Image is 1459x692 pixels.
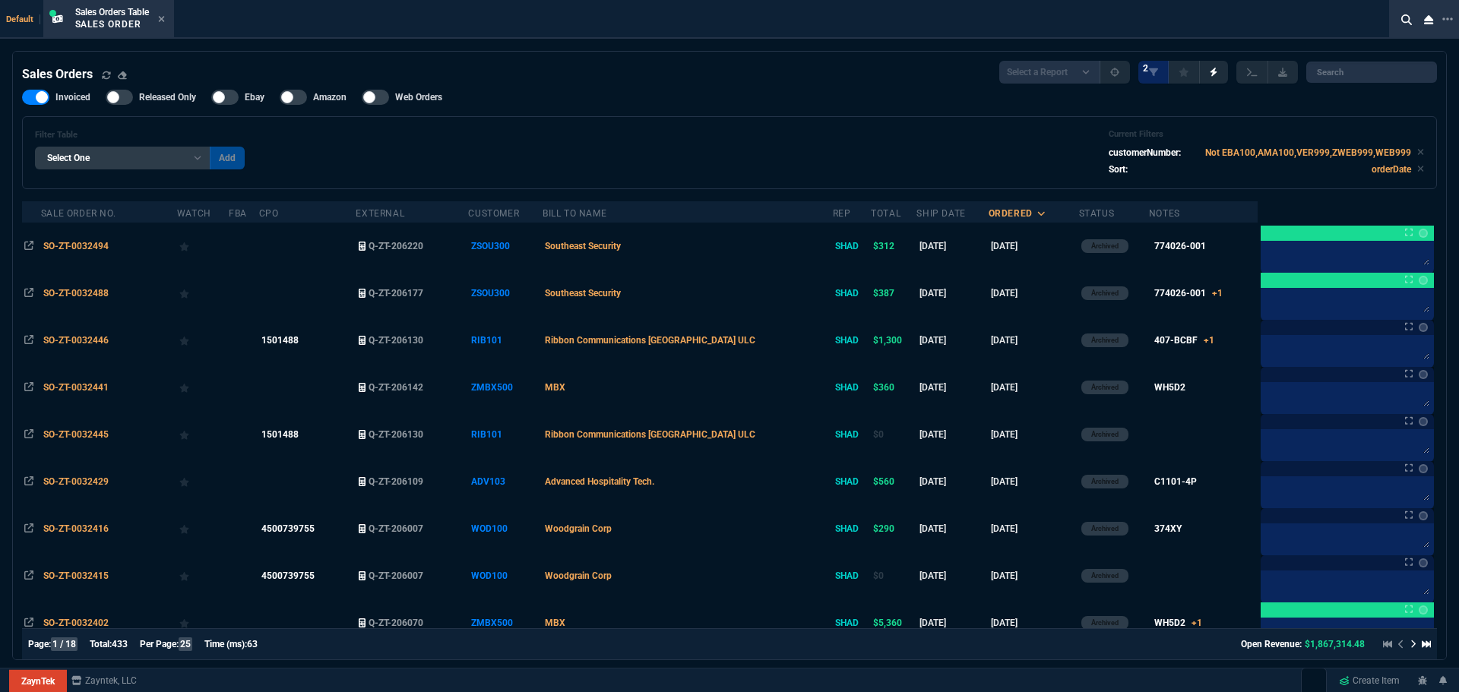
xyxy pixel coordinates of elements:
div: 374XY [1154,522,1182,536]
div: Customer [468,207,519,220]
td: $360 [871,364,916,411]
span: Released Only [139,91,196,103]
span: Q-ZT-206220 [369,241,423,251]
nx-fornida-value: 4500739755 [261,569,353,583]
div: Add to Watchlist [179,330,226,351]
span: Ebay [245,91,264,103]
span: $1,867,314.48 [1305,639,1365,649]
p: Archived [1091,287,1119,299]
nx-fornida-value: 1501488 [261,428,353,441]
div: FBA [229,207,247,220]
span: Ribbon Communications [GEOGRAPHIC_DATA] ULC [545,335,755,346]
div: Add to Watchlist [179,518,226,539]
td: $0 [871,552,916,599]
td: $387 [871,270,916,317]
div: WH5D2 [1154,381,1185,394]
td: SHAD [833,411,871,458]
span: Total: [90,639,112,649]
span: MBX [545,618,565,628]
a: Create Item [1333,669,1406,692]
span: Amazon [313,91,347,103]
td: $312 [871,223,916,270]
span: SO-ZT-0032445 [43,429,109,440]
td: SHAD [833,364,871,411]
span: Ribbon Communications [GEOGRAPHIC_DATA] ULC [545,429,755,440]
td: [DATE] [916,505,988,552]
span: SO-ZT-0032441 [43,382,109,393]
span: Invoiced [55,91,90,103]
p: Archived [1091,523,1119,535]
span: Q-ZT-206007 [369,523,423,534]
span: Default [6,14,40,24]
td: ZSOU300 [468,223,543,270]
span: SO-ZT-0032446 [43,335,109,346]
td: [DATE] [989,599,1079,646]
div: Add to Watchlist [179,612,226,634]
td: $1,300 [871,317,916,364]
td: [DATE] [989,223,1079,270]
td: [DATE] [989,270,1079,317]
p: Sort: [1109,163,1128,176]
td: SHAD [833,458,871,505]
td: [DATE] [916,552,988,599]
span: 1501488 [261,429,299,440]
a: msbcCompanyName [67,674,141,687]
span: Q-ZT-206130 [369,429,423,440]
p: Archived [1091,617,1119,629]
td: $5,360 [871,599,916,646]
span: 433 [112,639,128,649]
h6: Current Filters [1109,129,1424,140]
span: +1 [1204,335,1214,346]
nx-icon: Close Workbench [1418,11,1439,29]
nx-icon: Open In Opposite Panel [24,429,33,440]
span: Southeast Security [545,288,621,299]
td: SHAD [833,317,871,364]
span: Q-ZT-206109 [369,476,423,487]
nx-fornida-value: 1501488 [261,333,353,347]
nx-icon: Open In Opposite Panel [24,570,33,581]
span: 4500739755 [261,570,315,581]
td: [DATE] [989,458,1079,505]
span: Q-ZT-206142 [369,382,423,393]
div: Add to Watchlist [179,283,226,304]
span: Q-ZT-206177 [369,288,423,299]
p: Archived [1091,334,1119,346]
span: Advanced Hospitality Tech. [545,476,654,487]
div: Add to Watchlist [179,565,226,586]
div: Add to Watchlist [179,471,226,492]
td: WOD100 [468,505,543,552]
span: SO-ZT-0032416 [43,523,109,534]
td: ZMBX500 [468,599,543,646]
td: [DATE] [989,552,1079,599]
span: Web Orders [395,91,442,103]
div: Add to Watchlist [179,424,226,445]
p: Sales Order [75,18,149,30]
nx-icon: Open In Opposite Panel [24,382,33,393]
td: SHAD [833,223,871,270]
div: 774026-001+1 [1154,286,1223,300]
h4: Sales Orders [22,65,93,84]
span: SO-ZT-0032494 [43,241,109,251]
span: SO-ZT-0032488 [43,288,109,299]
div: ordered [989,207,1033,220]
span: 1 / 18 [51,637,78,651]
p: Archived [1091,381,1119,393]
td: [DATE] [916,317,988,364]
span: SO-ZT-0032429 [43,476,109,487]
div: Sale Order No. [41,207,116,220]
span: Time (ms): [204,639,247,649]
span: Q-ZT-206130 [369,335,423,346]
div: Ship Date [916,207,965,220]
span: MBX [545,382,565,393]
td: [DATE] [916,223,988,270]
nx-fornida-value: 4500739755 [261,522,353,536]
td: $290 [871,505,916,552]
input: Search [1306,62,1437,83]
nx-icon: Close Tab [158,14,165,26]
td: [DATE] [989,364,1079,411]
td: WOD100 [468,552,543,599]
div: Total [871,207,900,220]
td: ADV103 [468,458,543,505]
p: Archived [1091,428,1119,441]
td: [DATE] [916,364,988,411]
